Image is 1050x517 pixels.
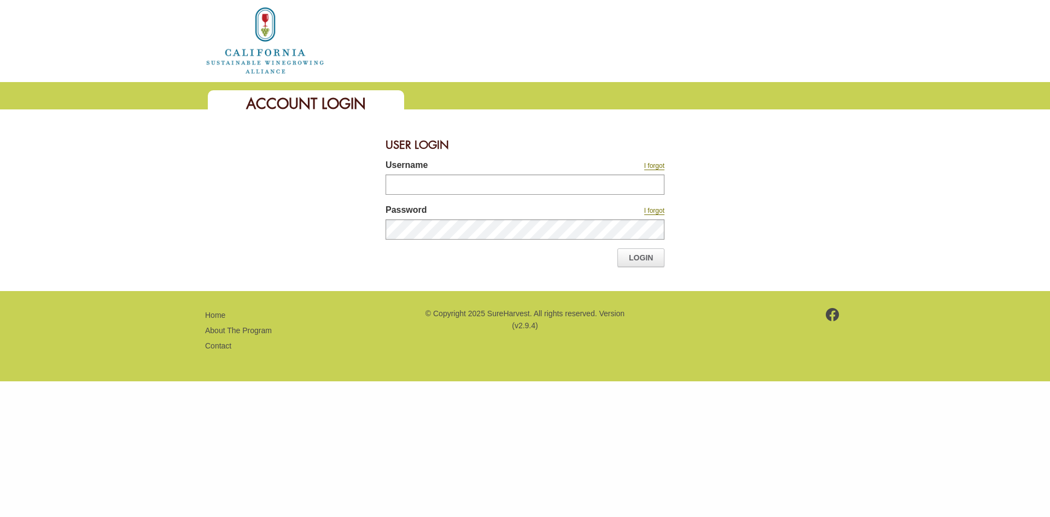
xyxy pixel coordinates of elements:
[644,162,664,170] a: I forgot
[386,159,566,175] label: Username
[205,5,325,75] img: logo_cswa2x.png
[205,35,325,44] a: Home
[424,307,626,332] p: © Copyright 2025 SureHarvest. All rights reserved. Version (v2.9.4)
[386,131,664,159] div: User Login
[205,311,225,320] a: Home
[205,341,231,350] a: Contact
[617,248,664,267] a: Login
[386,204,566,219] label: Password
[644,207,664,215] a: I forgot
[205,326,272,335] a: About The Program
[826,308,839,321] img: footer-facebook.png
[246,94,366,113] span: Account Login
